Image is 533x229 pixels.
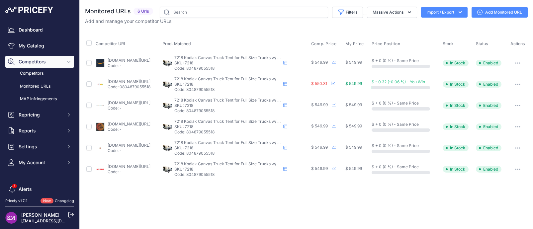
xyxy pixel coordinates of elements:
[108,63,150,68] p: Code: -
[345,123,362,128] span: $ 549.99
[108,106,150,111] p: Code: -
[160,7,328,18] input: Search
[345,41,365,46] button: My Price
[108,148,150,153] p: Code: -
[174,161,306,166] span: 7218 Kodiak Canvas Truck Tent for Full Size Trucks w/ 8ft. Bed Length
[174,82,281,87] p: SKU: 7218
[5,81,74,92] a: Monitored URLs
[19,112,62,118] span: Repricing
[367,7,417,18] button: Massive Actions
[174,108,281,114] p: Code: 804879055518
[21,218,91,223] a: [EMAIL_ADDRESS][DOMAIN_NAME]
[174,66,281,71] p: Code: 804879055518
[476,81,501,88] span: Enabled
[372,58,419,63] span: $ + 0 (0 %) - Same Price
[476,145,501,151] span: Enabled
[174,103,281,108] p: SKU: 7218
[5,68,74,79] a: Competitors
[19,58,62,65] span: Competitors
[311,145,328,150] span: $ 549.99
[372,41,400,46] span: Price Position
[5,56,74,68] button: Competitors
[345,60,362,65] span: $ 549.99
[5,141,74,153] button: Settings
[5,24,74,220] nav: Sidebar
[443,145,469,151] span: In Stock
[19,127,62,134] span: Reports
[443,102,469,109] span: In Stock
[174,129,281,135] p: Code: 804879055518
[5,198,28,204] div: Pricefy v1.7.2
[174,140,306,145] span: 7218 Kodiak Canvas Truck Tent for Full Size Trucks w/ 8ft. Bed Length
[5,93,74,105] a: MAP infringements
[345,81,362,86] span: $ 549.99
[174,151,281,156] p: Code: 804879055518
[108,100,150,105] a: [DOMAIN_NAME][URL]
[443,123,469,130] span: In Stock
[174,98,306,103] span: 7218 Kodiak Canvas Truck Tent for Full Size Trucks w/ 8ft. Bed Length
[311,102,328,107] span: $ 549.99
[311,166,328,171] span: $ 549.99
[174,145,281,151] p: SKU: 7218
[133,8,153,15] span: 6 Urls
[345,166,362,171] span: $ 549.99
[21,212,59,218] a: [PERSON_NAME]
[174,124,281,129] p: SKU: 7218
[311,81,327,86] span: $ 550.31
[108,84,150,90] p: Code: 0804879055518
[5,7,53,13] img: Pricefy Logo
[85,18,171,25] p: Add and manage your competitor URLs
[311,41,337,46] span: Comp. Price
[5,24,74,36] a: Dashboard
[311,41,338,46] button: Comp. Price
[55,198,74,203] a: Changelog
[372,122,419,127] span: $ + 0 (0 %) - Same Price
[174,172,281,177] p: Code: 804879055518
[5,157,74,169] button: My Account
[472,7,528,18] a: Add Monitored URL
[372,143,419,148] span: $ + 0 (0 %) - Same Price
[108,169,150,175] p: Code: -
[372,164,419,169] span: $ + 0 (0 %) - Same Price
[476,166,501,173] span: Enabled
[345,102,362,107] span: $ 549.99
[108,127,150,132] p: Code: -
[108,164,150,169] a: [DOMAIN_NAME][URL]
[85,7,131,16] h2: Monitored URLs
[174,87,281,92] p: Code: 804879055518
[174,60,281,66] p: SKU: 7218
[476,41,488,46] span: Status
[5,40,74,52] a: My Catalog
[108,79,150,84] a: [DOMAIN_NAME][URL]
[345,41,364,46] span: My Price
[372,79,425,84] span: $ - 0.32 (-0.06 %) - You Win
[108,121,150,126] a: [DOMAIN_NAME][URL]
[421,7,468,18] button: Import / Export
[372,41,401,46] button: Price Position
[311,123,328,128] span: $ 549.99
[108,143,150,148] a: [DOMAIN_NAME][URL]
[443,166,469,173] span: In Stock
[96,41,126,46] span: Competitor URL
[332,7,363,18] button: Filters
[345,145,362,150] span: $ 549.99
[174,76,306,81] span: 7218 Kodiak Canvas Truck Tent for Full Size Trucks w/ 8ft. Bed Length
[5,183,74,195] a: Alerts
[443,41,454,46] span: Stock
[19,143,62,150] span: Settings
[19,159,62,166] span: My Account
[476,123,501,130] span: Enabled
[5,125,74,137] button: Reports
[443,81,469,88] span: In Stock
[5,109,74,121] button: Repricing
[108,58,150,63] a: [DOMAIN_NAME][URL]
[510,41,525,46] span: Actions
[311,60,328,65] span: $ 549.99
[443,60,469,66] span: In Stock
[162,41,191,46] span: Prod. Matched
[41,198,53,204] span: New
[476,60,501,66] span: Enabled
[174,55,306,60] span: 7218 Kodiak Canvas Truck Tent for Full Size Trucks w/ 8ft. Bed Length
[174,167,281,172] p: SKU: 7218
[372,101,419,106] span: $ + 0 (0 %) - Same Price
